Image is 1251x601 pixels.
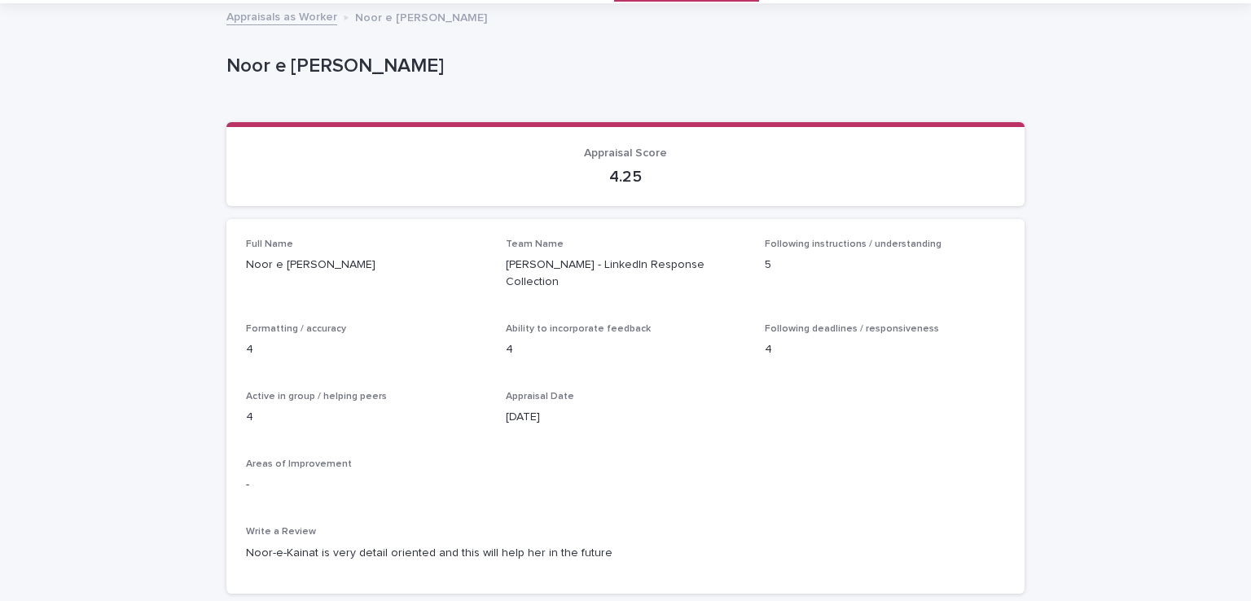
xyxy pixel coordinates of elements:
[246,257,486,274] p: Noor e [PERSON_NAME]
[246,409,486,426] p: 4
[246,527,316,537] span: Write a Review
[246,392,387,401] span: Active in group / helping peers
[765,257,1005,274] p: 5
[246,459,352,469] span: Areas of Improvement
[355,7,487,25] p: Noor e [PERSON_NAME]
[246,167,1005,186] p: 4.25
[246,476,1005,494] p: -
[765,324,939,334] span: Following deadlines / responsiveness
[765,341,1005,358] p: 4
[246,239,293,249] span: Full Name
[506,239,564,249] span: Team Name
[506,341,746,358] p: 4
[226,55,1018,78] p: Noor e [PERSON_NAME]
[506,392,574,401] span: Appraisal Date
[506,409,746,426] p: [DATE]
[246,545,1005,562] p: Noor-e-Kainat is very detail oriented and this will help her in the future
[506,257,746,291] p: [PERSON_NAME] - LinkedIn Response Collection
[246,324,346,334] span: Formatting / accuracy
[765,239,942,249] span: Following instructions / understanding
[506,324,651,334] span: Ability to incorporate feedback
[226,7,337,25] a: Appraisals as Worker
[246,341,486,358] p: 4
[584,147,667,159] span: Appraisal Score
